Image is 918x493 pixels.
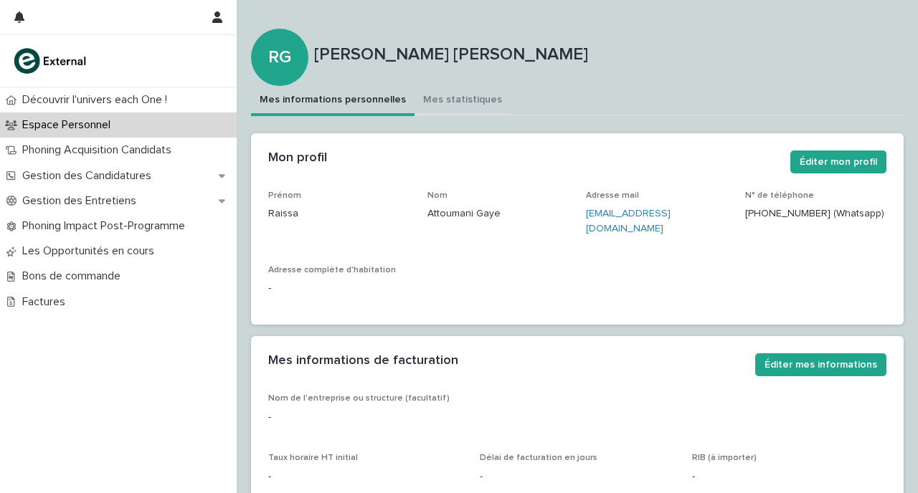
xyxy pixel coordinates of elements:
[251,86,415,116] button: Mes informations personnelles
[790,150,886,173] button: Éditer mon profil
[692,469,886,484] p: -
[268,281,886,296] p: -
[692,454,757,462] span: RIB (à importer)
[480,454,597,462] span: Délai de facturation en jours
[16,295,77,309] p: Factures
[415,86,511,116] button: Mes statistiques
[16,219,197,233] p: Phoning Impact Post-Programme
[586,191,639,200] span: Adresse mail
[480,469,674,484] p: -
[16,194,148,208] p: Gestion des Entretiens
[268,206,410,221] p: Raissa
[268,266,396,274] span: Adresse complète d'habitation
[268,454,358,462] span: Taux horaire HT initial
[16,93,179,107] p: Découvrir l'univers each One !
[427,191,448,200] span: Nom
[745,191,814,200] span: N° de téléphone
[16,118,122,132] p: Espace Personnel
[427,206,569,221] p: Attoumani Gaye
[755,353,886,376] button: Éditer mes informations
[800,155,877,169] span: Éditer mon profil
[268,191,301,200] span: Prénom
[16,169,163,183] p: Gestion des Candidatures
[11,47,90,75] img: bc51vvfgR2QLHU84CWIQ
[268,469,463,484] p: -
[314,44,898,65] p: [PERSON_NAME] [PERSON_NAME]
[586,209,671,234] a: [EMAIL_ADDRESS][DOMAIN_NAME]
[765,358,877,372] span: Éditer mes informations
[268,410,886,425] p: -
[16,143,183,157] p: Phoning Acquisition Candidats
[16,269,132,283] p: Bons de commande
[268,394,450,403] span: Nom de l'entreprise ou structure (facultatif)
[268,150,327,166] h2: Mon profil
[16,244,166,258] p: Les Opportunités en cours
[268,353,458,369] h2: Mes informations de facturation
[745,206,887,221] p: [PHONE_NUMBER] (Whatsapp)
